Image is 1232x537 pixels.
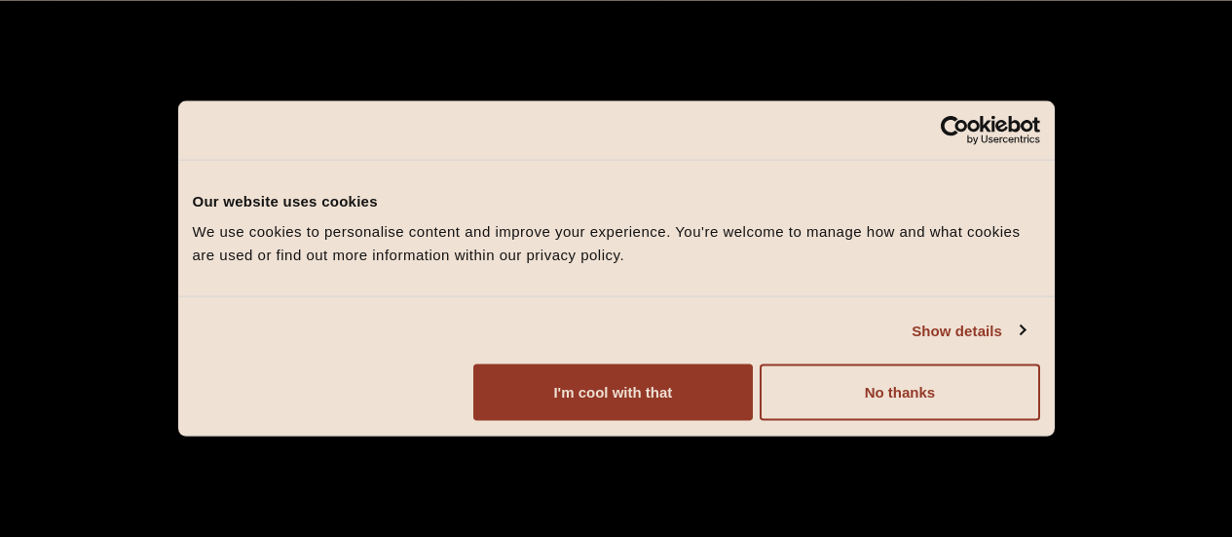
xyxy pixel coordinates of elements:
[193,189,1040,212] div: Our website uses cookies
[193,220,1040,267] div: We use cookies to personalise content and improve your experience. You're welcome to manage how a...
[870,115,1040,144] a: Usercentrics Cookiebot - opens in a new window
[912,319,1025,342] a: Show details
[473,364,753,421] button: I'm cool with that
[760,364,1039,421] button: No thanks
